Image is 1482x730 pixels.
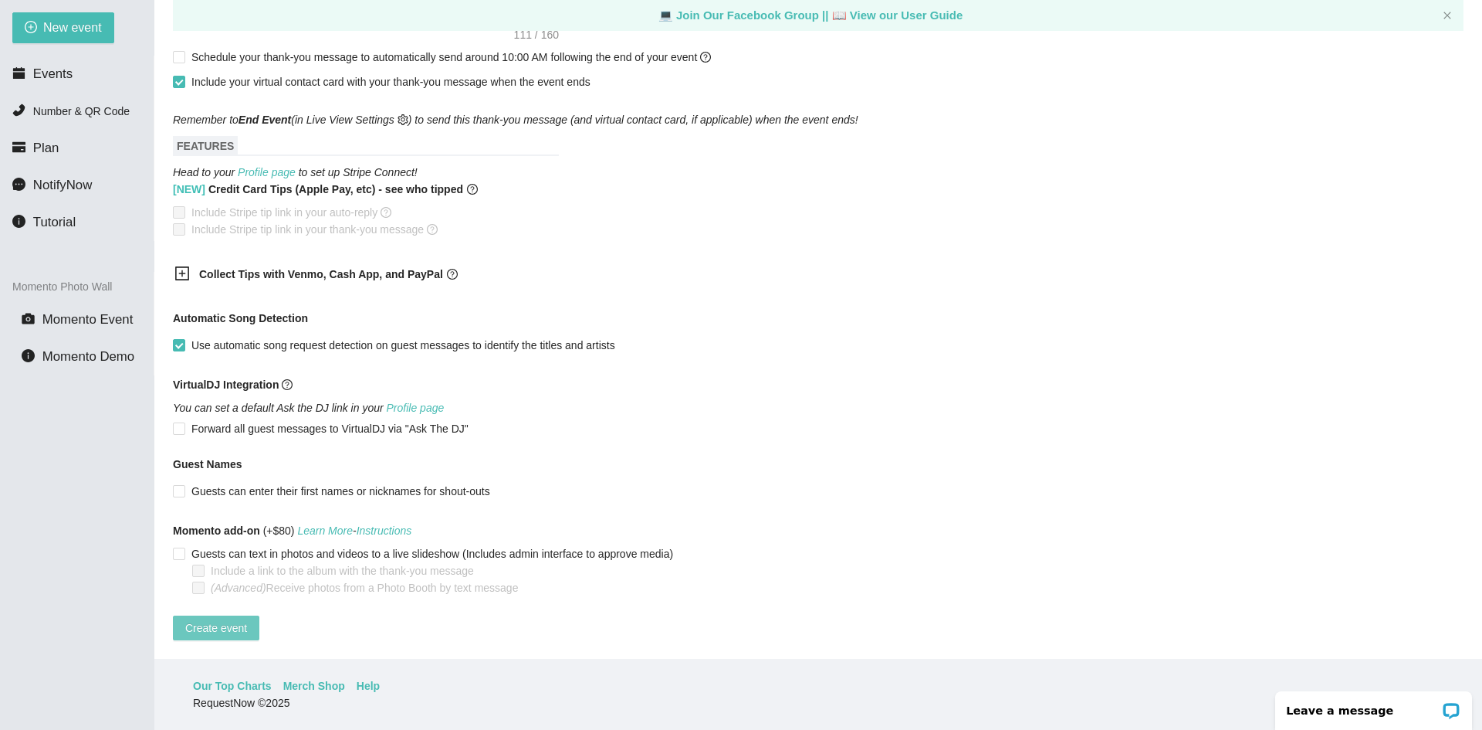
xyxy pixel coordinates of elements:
span: Include a link to the album with the thank-you message [205,562,480,579]
span: camera [22,312,35,325]
i: - [297,525,411,537]
i: You can set a default Ask the DJ link in your [173,402,444,414]
button: Create event [173,616,259,640]
span: message [12,178,25,191]
span: question-circle [381,207,391,218]
span: Forward all guest messages to VirtualDJ via "Ask The DJ" [185,420,475,437]
span: Schedule your thank-you message to automatically send around 10:00 AM following the end of your e... [191,51,711,63]
span: setting [398,114,408,125]
span: question-circle [282,379,293,390]
a: Merch Shop [283,677,345,694]
b: Collect Tips with Venmo, Cash App, and PayPal [199,268,443,280]
span: plus-circle [25,21,37,36]
span: laptop [658,8,673,22]
span: FEATURES [173,136,238,156]
span: info-circle [12,215,25,228]
span: Number & QR Code [33,105,130,117]
span: Tutorial [33,215,76,229]
a: laptop View our User Guide [832,8,963,22]
span: Use automatic song request detection on guest messages to identify the titles and artists [185,337,621,354]
span: info-circle [22,349,35,362]
span: question-circle [427,224,438,235]
i: Remember to (in Live View Settings ) to send this thank-you message (and virtual contact card, if... [173,114,858,126]
span: credit-card [12,141,25,154]
span: Momento Demo [42,349,134,364]
b: Guest Names [173,458,242,470]
a: laptop Join Our Facebook Group || [658,8,832,22]
i: Head to your to set up Stripe Connect! [173,166,418,178]
span: question-circle [700,52,711,63]
span: plus-square [174,266,190,281]
b: Automatic Song Detection [173,310,308,327]
a: Our Top Charts [193,677,272,694]
span: Include Stripe tip link in your thank-you message [185,221,444,238]
button: plus-circleNew event [12,12,114,43]
a: Profile page [238,166,296,178]
span: phone [12,104,25,117]
b: Momento add-on [173,525,260,537]
span: Guests can enter their first names or nicknames for shout-outs [185,483,496,500]
a: Profile page [387,402,445,414]
a: Help [357,677,380,694]
span: question-circle [467,181,478,198]
span: Guests can text in photos and videos to a live slideshow (Includes admin interface to approve media) [185,545,679,562]
b: VirtualDJ Integration [173,379,279,391]
span: Receive photos from a Photo Booth by text message [205,579,524,596]
div: Collect Tips with Venmo, Cash App, and PayPalquestion-circle [162,256,548,294]
div: RequestNow © 2025 [193,694,1440,711]
span: Events [33,66,73,81]
span: Include Stripe tip link in your auto-reply [185,204,398,221]
button: close [1443,11,1452,21]
span: Create event [185,620,247,637]
span: laptop [832,8,847,22]
span: close [1443,11,1452,20]
span: Momento Event [42,312,134,327]
span: [NEW] [173,183,205,195]
span: (+$80) [173,522,411,539]
span: New event [43,18,102,37]
a: Instructions [357,525,412,537]
i: (Advanced) [211,582,266,594]
b: Credit Card Tips (Apple Pay, etc) - see who tipped [173,181,463,198]
b: End Event [239,114,291,126]
span: NotifyNow [33,178,92,192]
span: calendar [12,66,25,80]
span: Plan [33,141,59,155]
iframe: LiveChat chat widget [1265,681,1482,730]
a: Learn More [297,525,353,537]
span: question-circle [447,269,458,280]
span: Include your virtual contact card with your thank-you message when the event ends [191,76,590,88]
